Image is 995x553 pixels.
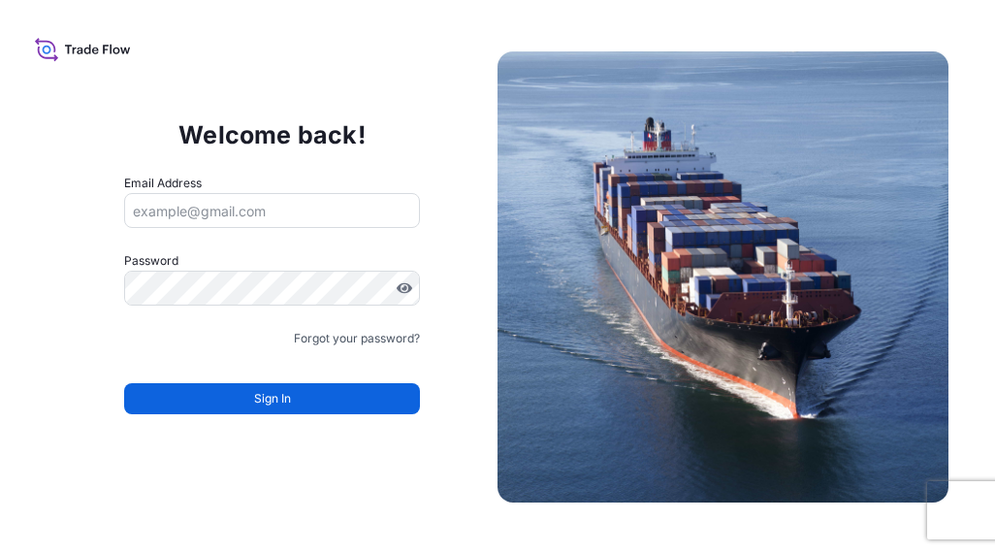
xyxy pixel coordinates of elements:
a: Forgot your password? [294,329,420,348]
button: Show password [397,280,412,296]
input: example@gmail.com [124,193,420,228]
label: Email Address [124,174,202,193]
span: Sign In [254,389,291,408]
label: Password [124,251,420,271]
img: Ship illustration [497,51,948,503]
p: Welcome back! [178,119,366,150]
button: Sign In [124,383,420,414]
